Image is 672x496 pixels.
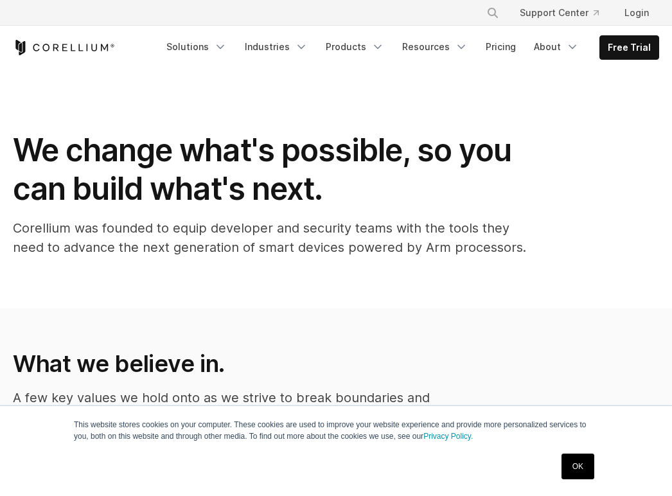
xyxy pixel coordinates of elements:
a: Solutions [159,35,234,58]
div: Navigation Menu [159,35,659,60]
p: Corellium was founded to equip developer and security teams with the tools they need to advance t... [13,218,527,257]
a: Privacy Policy. [423,432,473,441]
a: Support Center [509,1,609,24]
a: OK [561,454,594,479]
a: Login [614,1,659,24]
a: Free Trial [600,36,659,59]
a: About [526,35,587,58]
div: Navigation Menu [471,1,659,24]
a: Industries [237,35,315,58]
a: Pricing [478,35,524,58]
button: Search [481,1,504,24]
h1: We change what's possible, so you can build what's next. [13,131,527,208]
a: Products [318,35,392,58]
p: This website stores cookies on your computer. These cookies are used to improve your website expe... [74,419,598,442]
p: A few key values we hold onto as we strive to break boundaries and set new standards through the ... [13,388,435,427]
a: Resources [394,35,475,58]
a: Corellium Home [13,40,115,55]
h2: What we believe in. [13,350,435,378]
